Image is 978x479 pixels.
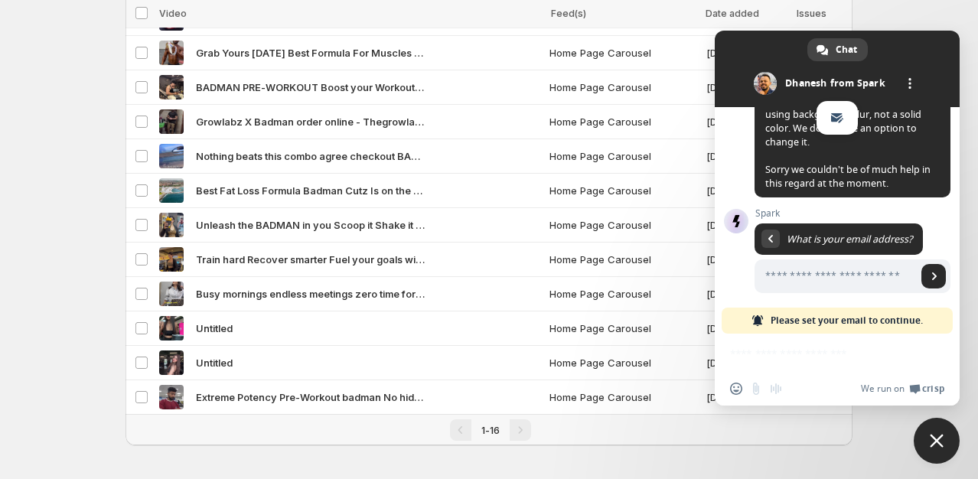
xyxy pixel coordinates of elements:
img: Busy mornings endless meetings zero time for breakfast story of every corporate life But thanks t... [159,282,184,306]
td: [DATE] [702,277,791,311]
span: Growlabz X Badman order online - Thegrowlabzcom For queires Contact - [PHONE_NUMBER] supplements ... [196,114,425,129]
td: [DATE] [702,70,791,105]
td: [DATE] [702,346,791,380]
span: Train hard Recover smarter Fuel your goals with ISO GROW by Grow Lab 26g high-quality protein Sup... [196,252,425,267]
span: 1-16 [481,425,500,436]
div: More channels [900,73,921,94]
span: Untitled [196,355,233,370]
span: Grab Yours [DATE] Best Formula For Muscles A Unique combination of gaining ingredients OFFER PRIC... [196,45,425,60]
span: Home Page Carousel [549,45,697,60]
span: We run on [861,383,905,395]
td: [DATE] [702,105,791,139]
span: What is your email address? [787,233,912,246]
span: Busy mornings endless meetings zero time for breakfast story of every corporate life But thanks t... [196,286,425,301]
span: Chat [836,38,857,61]
span: Feed(s) [551,8,586,19]
img: Nothing beats this combo agree checkout BADMAN pre workout grow_labz Badman Preworkout is The mos... [159,144,184,168]
img: Growlabz X Badman order online - Thegrowlabzcom For queires Contact - 9958711174 supplements orig... [159,109,184,134]
td: [DATE] [702,36,791,70]
span: Issues [797,8,826,19]
span: Home Page Carousel [549,183,697,198]
td: [DATE] [702,174,791,208]
div: Return to message [761,230,780,248]
span: Crisp [922,383,944,395]
input: Enter your email address... [755,259,917,293]
td: [DATE] [702,311,791,346]
td: [DATE] [702,208,791,243]
img: Unleash the BADMAN in you Scoop it Shake it Smash it Pre workout grow_labz _fitfuel_nutrition_ [159,213,184,237]
img: Grab Yours Today Best Formula For Muscles A Unique combination of gaining ingredients OFFER PRICE... [159,41,184,65]
span: The product card background is set using background blur, not a solid color. We don't have an opt... [765,46,940,190]
span: Home Page Carousel [549,148,697,164]
span: Unleash the BADMAN in you Scoop it Shake it Smash it Pre workout grow_labz _fitfuel_nutrition_ [196,217,425,233]
span: Untitled [196,321,233,336]
span: Home Page Carousel [549,114,697,129]
span: Home Page Carousel [549,252,697,267]
div: Close chat [914,418,960,464]
span: Insert an emoji [730,383,742,395]
span: Please set your email to continue. [771,308,923,334]
span: Send [921,264,946,288]
span: Home Page Carousel [549,286,697,301]
span: Spark [755,208,950,219]
td: [DATE] [702,380,791,415]
td: [DATE] [702,139,791,174]
a: We run onCrisp [861,383,944,395]
td: [DATE] [702,243,791,277]
span: Home Page Carousel [549,321,697,336]
span: Home Page Carousel [549,217,697,233]
span: Video [159,8,187,19]
img: Best Fat Loss Formula Badman Cutz Is on the Way thefitfuelnutrition [159,178,184,203]
span: Best Fat Loss Formula Badman Cutz Is on the Way thefitfuelnutrition [196,183,425,198]
nav: Pagination [126,414,852,445]
span: Extreme Potency Pre-Workout badman No hidden ingredients No proprietary Blends High quality Impor... [196,389,425,405]
span: Home Page Carousel [549,389,697,405]
img: Train hard Recover smarter Fuel your goals with ISO GROW by Grow Lab 26g high-quality protein Sup... [159,247,184,272]
a: email [823,104,851,132]
span: BADMAN PRE-WORKOUT Boost your Workout grow_labz [196,80,425,95]
span: Home Page Carousel [549,80,697,95]
img: Extreme Potency Pre-Workout badman No hidden ingredients No proprietary Blends High quality Impor... [159,385,184,409]
div: Chat [807,38,868,61]
span: Date added [706,8,759,19]
span: Home Page Carousel [549,355,697,370]
img: BADMAN PRE-WORKOUT Boost your Workout grow_labz [159,75,184,99]
span: Nothing beats this combo agree checkout BADMAN pre workout grow_labz Badman Preworkout is The mos... [196,148,425,164]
